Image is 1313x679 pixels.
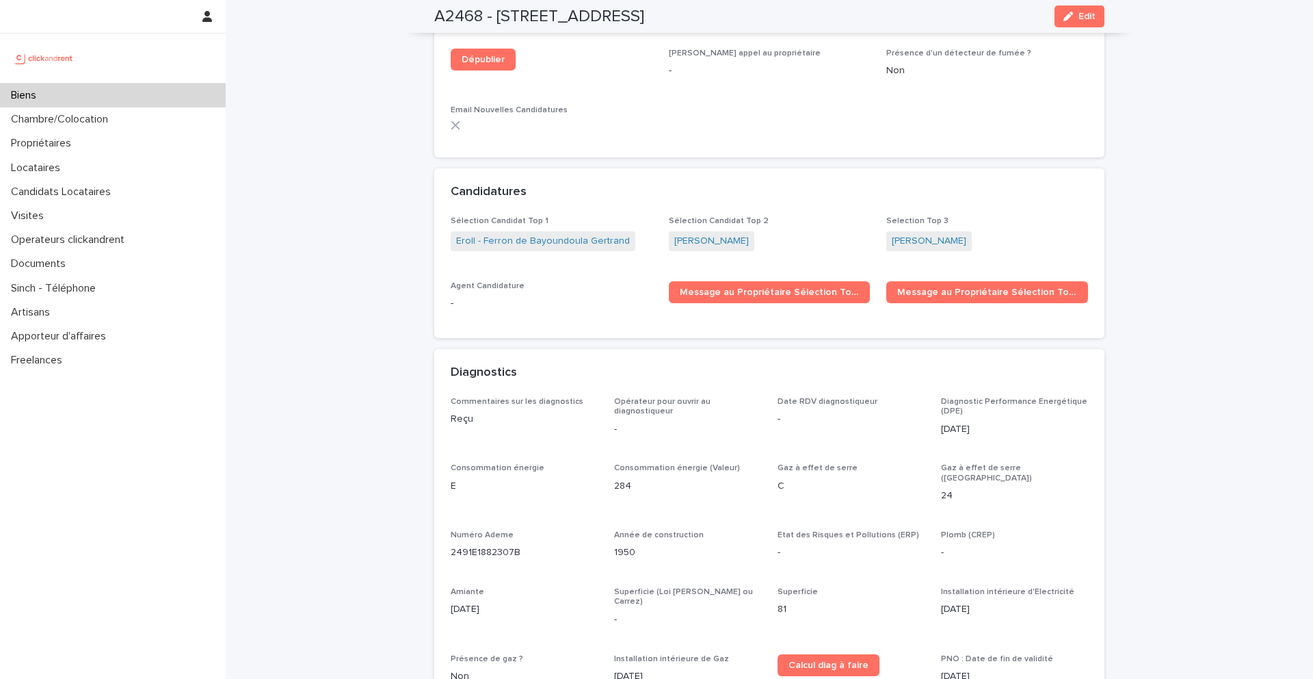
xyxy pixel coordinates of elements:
p: Apporteur d'affaires [5,330,117,343]
span: Etat des Risques et Pollutions (ERP) [778,531,919,539]
img: UCB0brd3T0yccxBKYDjQ [11,44,77,72]
span: Gaz à effet de serre ([GEOGRAPHIC_DATA]) [941,464,1032,482]
p: Propriétaires [5,137,82,150]
p: - [669,64,871,78]
p: Artisans [5,306,61,319]
a: Dépublier [451,49,516,71]
span: [PERSON_NAME] appel au propriétaire [669,49,821,57]
p: Candidats Locataires [5,185,122,198]
span: Consommation énergie (Valeur) [614,464,740,472]
span: Année de construction [614,531,704,539]
span: Selection Top 3 [886,217,949,225]
span: PNO : Date de fin de validité [941,655,1053,663]
p: 284 [614,479,761,494]
p: Visites [5,209,55,222]
p: Reçu [451,412,598,426]
p: 1950 [614,546,761,560]
p: 24 [941,489,1088,503]
a: [PERSON_NAME] [892,234,966,248]
span: Dépublier [462,55,505,64]
p: - [614,422,761,437]
p: Biens [5,89,47,102]
p: Freelances [5,354,73,367]
p: - [941,546,1088,560]
span: Commentaires sur les diagnostics [451,398,583,406]
span: Plomb (CREP) [941,531,995,539]
span: Edit [1078,12,1096,21]
a: Message au Propriétaire Sélection Top 2 [886,281,1088,303]
p: 81 [778,602,925,617]
span: Calcul diag à faire [788,661,868,670]
p: - [451,296,652,311]
span: Amiante [451,588,484,596]
span: Superficie (Loi [PERSON_NAME] ou Carrez) [614,588,753,606]
p: Documents [5,257,77,270]
p: - [614,613,761,627]
span: Sélection Candidat Top 2 [669,217,769,225]
p: [DATE] [941,422,1088,437]
h2: Diagnostics [451,366,517,381]
span: Message au Propriétaire Sélection Top 1 [680,287,860,297]
span: Date RDV diagnostiqueur [778,398,877,406]
a: [PERSON_NAME] [674,234,749,248]
p: Non [886,64,1088,78]
span: Installation intérieure d'Electricité [941,588,1074,596]
a: Eroll - Ferron de Bayoundoula Gertrand [456,234,630,248]
p: - [778,546,925,560]
p: [DATE] [941,602,1088,617]
span: Diagnostic Performance Energétique (DPE) [941,398,1087,415]
p: [DATE] [451,602,598,617]
a: Message au Propriétaire Sélection Top 1 [669,281,871,303]
button: Edit [1055,5,1104,27]
span: Message au Propriétaire Sélection Top 2 [897,287,1077,297]
p: Sinch - Téléphone [5,282,107,295]
p: - [778,412,925,426]
p: C [778,479,925,494]
a: Calcul diag à faire [778,654,879,676]
p: 2491E1882307B [451,546,598,560]
span: Présence d'un détecteur de fumée ? [886,49,1031,57]
span: Installation intérieure de Gaz [614,655,729,663]
h2: Candidatures [451,185,527,200]
p: Operateurs clickandrent [5,233,135,246]
h2: A2468 - [STREET_ADDRESS] [434,7,644,27]
span: Numéro Ademe [451,531,514,539]
span: Agent Candidature [451,282,525,290]
p: E [451,479,598,494]
span: Consommation énergie [451,464,544,472]
span: Superficie [778,588,818,596]
span: Gaz à effet de serre [778,464,858,472]
span: Opérateur pour ouvrir au diagnostiqueur [614,398,711,415]
span: Sélection Candidat Top 1 [451,217,548,225]
p: Locataires [5,162,71,175]
span: Présence de gaz ? [451,655,523,663]
p: Chambre/Colocation [5,113,119,126]
span: Email Nouvelles Candidatures [451,106,568,114]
